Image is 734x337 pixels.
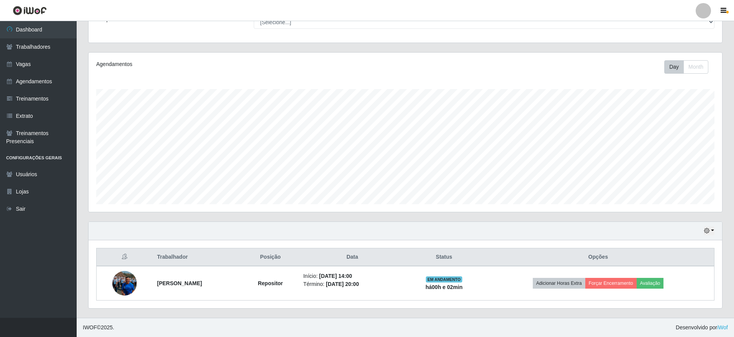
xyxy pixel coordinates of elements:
[13,6,47,15] img: CoreUI Logo
[482,248,714,266] th: Opções
[303,280,401,288] li: Término:
[664,60,684,74] button: Day
[153,248,242,266] th: Trabalhador
[96,60,347,68] div: Agendamentos
[303,272,401,280] li: Início:
[683,60,708,74] button: Month
[426,276,462,282] span: EM ANDAMENTO
[664,60,708,74] div: First group
[83,324,97,330] span: IWOF
[664,60,714,74] div: Toolbar with button groups
[717,324,728,330] a: iWof
[258,280,283,286] strong: Repositor
[83,324,114,332] span: © 2025 .
[425,284,463,290] strong: há 00 h e 02 min
[157,280,202,286] strong: [PERSON_NAME]
[319,273,352,279] time: [DATE] 14:00
[676,324,728,332] span: Desenvolvido por
[585,278,637,289] button: Forçar Encerramento
[406,248,482,266] th: Status
[242,248,299,266] th: Posição
[112,261,137,305] img: 1748446152061.jpeg
[637,278,664,289] button: Avaliação
[326,281,359,287] time: [DATE] 20:00
[299,248,406,266] th: Data
[533,278,585,289] button: Adicionar Horas Extra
